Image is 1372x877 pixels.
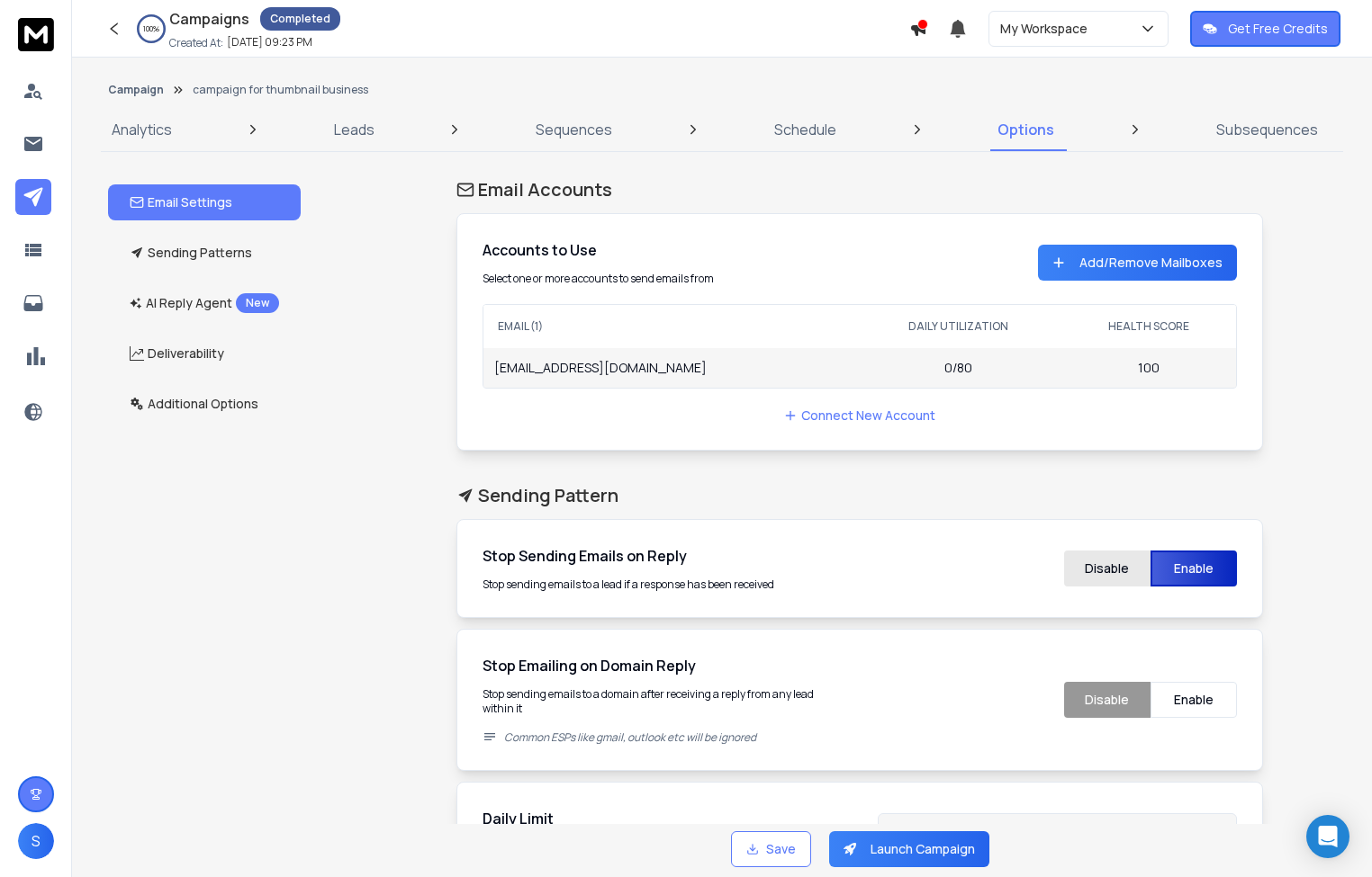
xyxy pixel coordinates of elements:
p: campaign for thumbnail business [193,83,368,97]
a: Leads [323,108,385,151]
div: Completed [260,7,340,31]
a: Subsequences [1205,108,1329,151]
h1: Email Accounts [456,177,1263,202]
p: Sequences [536,119,612,140]
p: Subsequences [1216,119,1318,140]
a: Schedule [763,108,847,151]
a: Analytics [101,108,183,151]
p: Analytics [112,119,172,140]
p: Leads [334,119,375,140]
button: Get Free Credits [1190,11,1340,47]
p: My Workspace [1000,20,1095,38]
button: Email Settings [108,184,301,220]
h1: Campaigns [169,8,249,30]
p: Schedule [774,119,836,140]
p: Email Settings [130,193,232,211]
a: Sequences [525,108,623,151]
div: Open Intercom Messenger [1306,815,1349,858]
a: Options [987,108,1065,151]
p: Created At: [169,36,223,50]
p: [DATE] 09:23 PM [227,35,312,49]
button: S [18,823,54,859]
p: 100 % [143,23,159,34]
p: Get Free Credits [1228,20,1328,38]
p: Options [997,119,1054,140]
button: Campaign [108,83,164,97]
